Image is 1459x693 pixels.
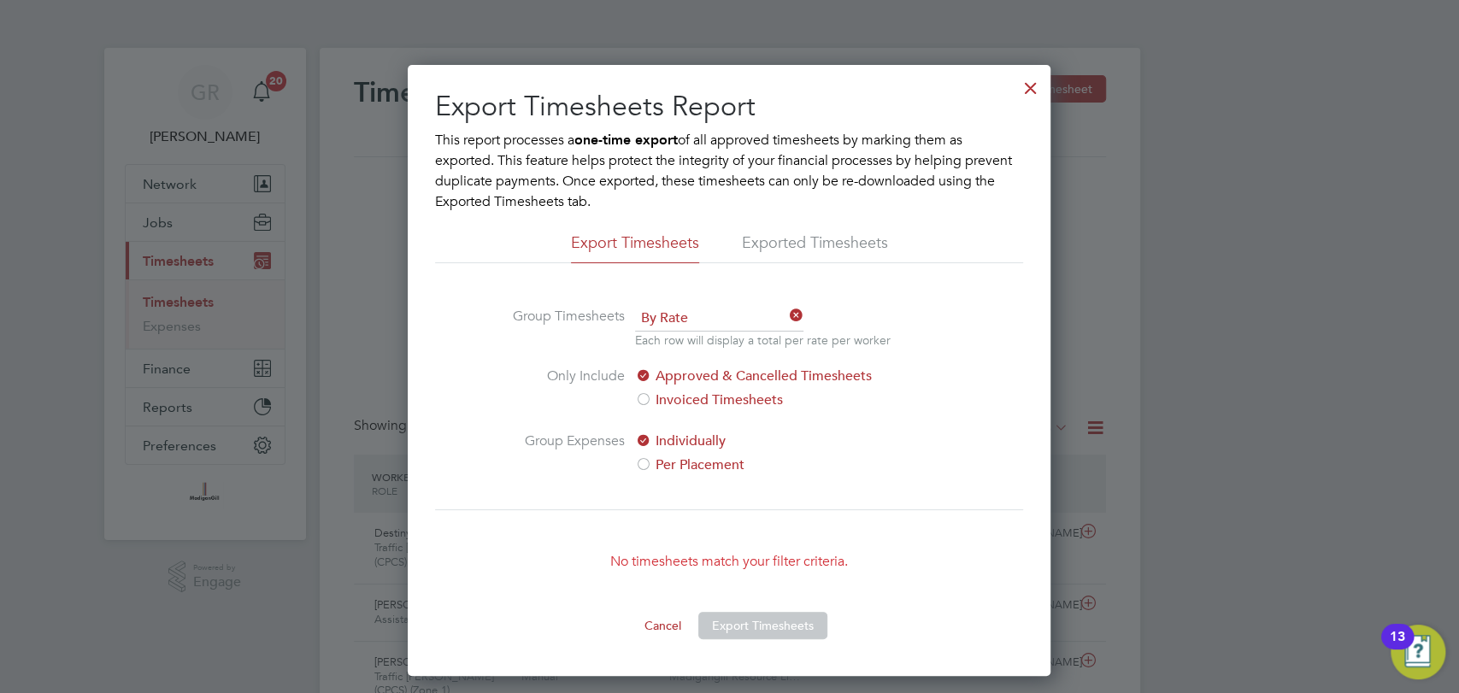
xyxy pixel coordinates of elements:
[574,132,678,148] b: one-time export
[635,431,921,451] label: Individually
[635,332,891,349] p: Each row will display a total per rate per worker
[1391,625,1445,679] button: Open Resource Center, 13 new notifications
[497,431,625,475] label: Group Expenses
[635,390,921,410] label: Invoiced Timesheets
[635,306,803,332] span: By Rate
[497,366,625,410] label: Only Include
[631,612,695,639] button: Cancel
[435,89,1023,125] h2: Export Timesheets Report
[742,232,888,263] li: Exported Timesheets
[571,232,699,263] li: Export Timesheets
[497,306,625,345] label: Group Timesheets
[635,455,921,475] label: Per Placement
[698,612,827,639] button: Export Timesheets
[1390,637,1405,659] div: 13
[435,551,1023,572] p: No timesheets match your filter criteria.
[435,130,1023,212] p: This report processes a of all approved timesheets by marking them as exported. This feature help...
[635,366,921,386] label: Approved & Cancelled Timesheets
